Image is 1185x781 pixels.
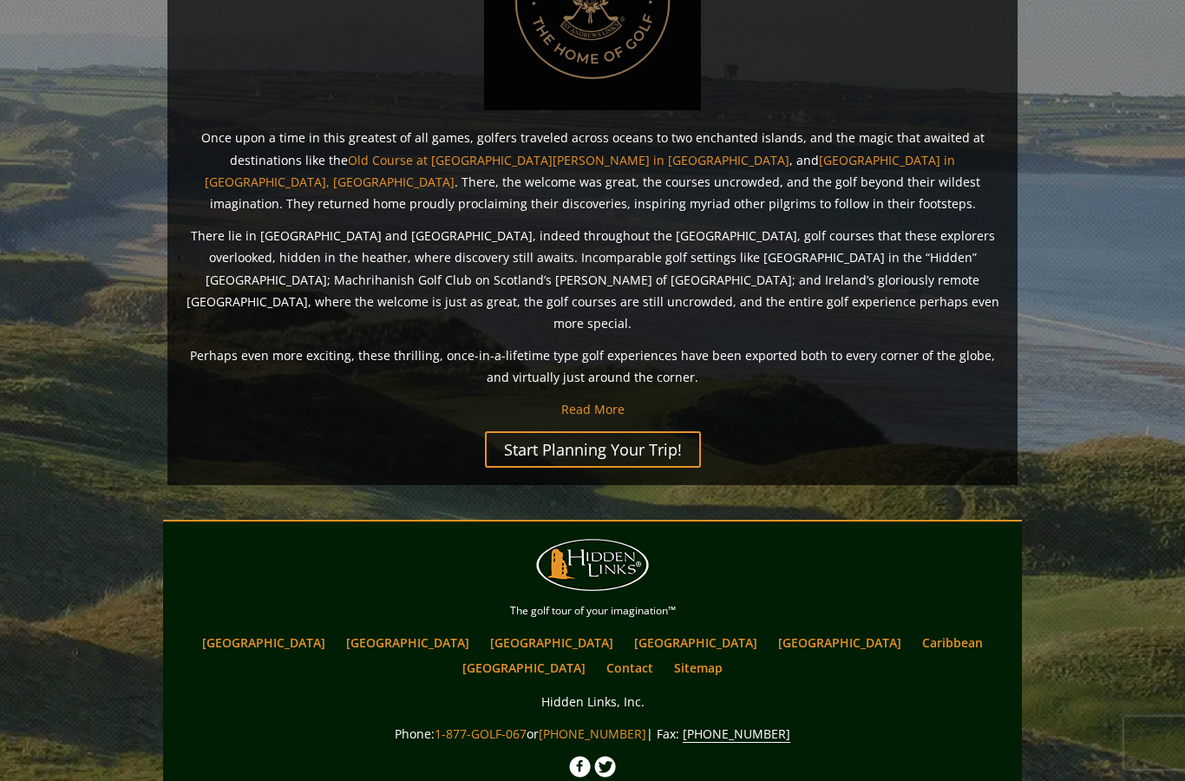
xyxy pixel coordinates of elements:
[598,655,662,680] a: Contact
[167,691,1018,712] p: Hidden Links, Inc.
[594,756,616,778] img: Twitter
[913,630,992,655] a: Caribbean
[769,630,910,655] a: [GEOGRAPHIC_DATA]
[185,225,1000,334] p: There lie in [GEOGRAPHIC_DATA] and [GEOGRAPHIC_DATA], indeed throughout the [GEOGRAPHIC_DATA], go...
[167,601,1018,620] p: The golf tour of your imagination™
[561,401,625,417] a: Read More
[167,723,1018,745] p: Phone: or | Fax:
[185,127,1000,214] p: Once upon a time in this greatest of all games, golfers traveled across oceans to two enchanted i...
[348,152,789,168] a: Old Course at [GEOGRAPHIC_DATA][PERSON_NAME] in [GEOGRAPHIC_DATA]
[539,725,646,742] a: [PHONE_NUMBER]
[481,630,622,655] a: [GEOGRAPHIC_DATA]
[454,655,594,680] a: [GEOGRAPHIC_DATA]
[205,152,955,190] a: [GEOGRAPHIC_DATA] in [GEOGRAPHIC_DATA], [GEOGRAPHIC_DATA]
[337,630,478,655] a: [GEOGRAPHIC_DATA]
[569,756,591,778] img: Facebook
[185,345,1000,388] p: Perhaps even more exciting, these thrilling, once-in-a-lifetime type golf experiences have been e...
[625,630,766,655] a: [GEOGRAPHIC_DATA]
[665,655,731,680] a: Sitemap
[435,725,527,742] a: 1-877-GOLF-067
[193,630,334,655] a: [GEOGRAPHIC_DATA]
[485,431,701,468] a: Start Planning Your Trip!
